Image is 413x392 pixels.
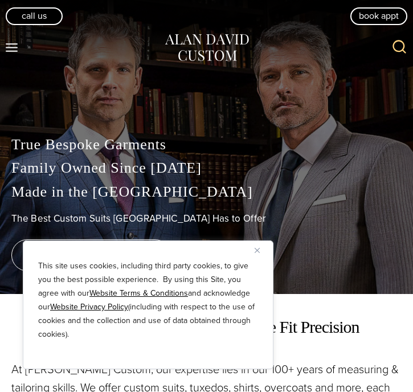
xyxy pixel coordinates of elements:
[255,248,260,253] img: Close
[50,301,128,313] a: Website Privacy Policy
[350,7,407,24] a: book appt
[11,213,402,224] h1: The Best Custom Suits [GEOGRAPHIC_DATA] Has to Offer
[11,317,402,337] h2: Bespoke Suits Tailored to Absolute Fit Precision
[38,259,258,341] p: This site uses cookies, including third party cookies, to give you the best possible experience. ...
[89,287,188,299] a: Website Terms & Conditions
[6,7,63,24] a: Call Us
[386,34,413,62] button: View Search Form
[164,32,250,64] img: Alan David Custom
[255,243,268,257] button: Close
[11,133,402,204] p: True Bespoke Garments Family Owned Since [DATE] Made in the [GEOGRAPHIC_DATA]
[11,239,171,271] a: book an appointment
